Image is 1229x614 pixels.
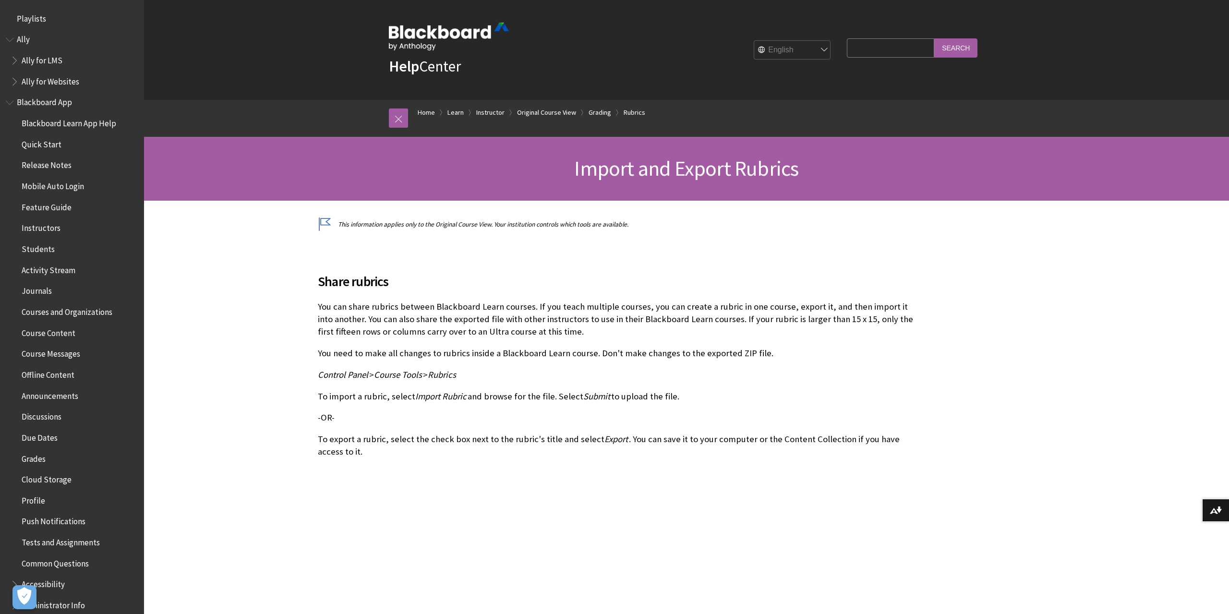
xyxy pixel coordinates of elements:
img: Blackboard by Anthology [389,23,509,50]
span: Due Dates [22,430,58,443]
span: Announcements [22,388,78,401]
span: Offline Content [22,367,74,380]
nav: Book outline for Playlists [6,11,138,27]
p: You can share rubrics between Blackboard Learn courses. If you teach multiple courses, you can cr... [318,301,913,338]
p: > > [318,369,913,381]
a: Original Course View [517,107,576,119]
span: Grades [22,451,46,464]
span: Playlists [17,11,46,24]
span: Course Tools [374,369,422,380]
a: HelpCenter [389,57,461,76]
span: Activity Stream [22,262,75,275]
strong: Help [389,57,419,76]
p: -OR- [318,411,913,424]
span: Blackboard App [17,95,72,108]
p: This information applies only to the Original Course View. Your institution controls which tools ... [318,220,913,229]
span: Import and Export Rubrics [574,155,798,181]
span: Ally for LMS [22,52,62,65]
span: Course Content [22,325,75,338]
input: Search [934,38,977,57]
span: Ally for Websites [22,73,79,86]
nav: Book outline for Blackboard App Help [6,95,138,614]
span: Submit [583,391,610,402]
span: Discussions [22,409,61,421]
a: Grading [589,107,611,119]
span: Instructors [22,220,60,233]
span: Course Messages [22,346,80,359]
span: Tests and Assignments [22,534,100,547]
a: Learn [447,107,464,119]
span: Courses and Organizations [22,304,112,317]
select: Site Language Selector [754,40,831,60]
nav: Book outline for Anthology Ally Help [6,32,138,90]
span: Rubrics [428,369,456,380]
span: Ally [17,32,30,45]
p: To export a rubric, select the check box next to the rubric's title and select . You can save it ... [318,433,913,458]
a: Instructor [476,107,505,119]
span: Accessibility [22,577,65,590]
p: To import a rubric, select and browse for the file. Select to upload the file. [318,390,913,403]
span: Students [22,241,55,254]
span: Share rubrics [318,271,913,291]
a: Rubrics [624,107,645,119]
span: Import Rubric [415,391,467,402]
span: Journals [22,283,52,296]
span: Blackboard Learn App Help [22,115,116,128]
span: Control Panel [318,369,368,380]
span: Quick Start [22,136,61,149]
button: Open Preferences [12,585,36,609]
span: Mobile Auto Login [22,178,84,191]
span: Feature Guide [22,199,72,212]
p: You need to make all changes to rubrics inside a Blackboard Learn course. Don't make changes to t... [318,347,913,360]
a: Home [418,107,435,119]
span: Cloud Storage [22,471,72,484]
span: Profile [22,493,45,506]
span: Push Notifications [22,514,85,527]
span: Release Notes [22,157,72,170]
span: Common Questions [22,555,89,568]
span: Export [604,433,628,445]
span: Administrator Info [22,597,85,610]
